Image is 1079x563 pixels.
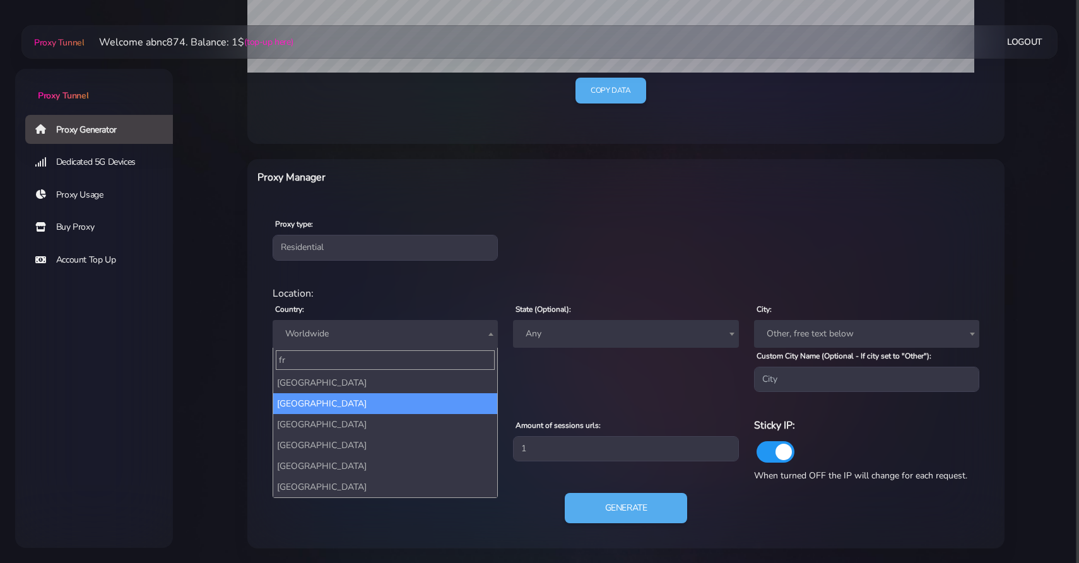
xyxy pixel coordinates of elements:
[1018,502,1063,547] iframe: Webchat Widget
[25,213,183,242] a: Buy Proxy
[273,393,497,414] li: [GEOGRAPHIC_DATA]
[273,477,497,497] li: [GEOGRAPHIC_DATA]
[275,218,313,230] label: Proxy type:
[275,304,304,315] label: Country:
[25,115,183,144] a: Proxy Generator
[32,32,84,52] a: Proxy Tunnel
[754,470,967,482] span: When turned OFF the IP will change for each request.
[575,78,646,104] a: Copy data
[762,325,972,343] span: Other, free text below
[1007,30,1042,54] a: Logout
[273,320,498,348] span: Worldwide
[757,350,931,362] label: Custom City Name (Optional - If city set to "Other"):
[276,350,495,370] input: Search
[257,169,681,186] h6: Proxy Manager
[244,35,293,49] a: (top-up here)
[754,367,979,392] input: City
[273,414,497,435] li: [GEOGRAPHIC_DATA]
[516,420,601,431] label: Amount of sessions urls:
[265,286,987,301] div: Location:
[273,435,497,456] li: [GEOGRAPHIC_DATA]
[25,246,183,275] a: Account Top Up
[280,325,490,343] span: Worldwide
[565,493,688,523] button: Generate
[25,181,183,210] a: Proxy Usage
[521,325,731,343] span: Any
[265,402,987,417] div: Proxy Settings:
[34,37,84,49] span: Proxy Tunnel
[757,304,772,315] label: City:
[516,304,571,315] label: State (Optional):
[273,372,497,393] li: [GEOGRAPHIC_DATA]
[273,456,497,477] li: [GEOGRAPHIC_DATA]
[754,320,979,348] span: Other, free text below
[25,148,183,177] a: Dedicated 5G Devices
[38,90,88,102] span: Proxy Tunnel
[513,320,738,348] span: Any
[84,35,293,50] li: Welcome abnc874. Balance: 1$
[15,69,173,102] a: Proxy Tunnel
[754,417,979,434] h6: Sticky IP:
